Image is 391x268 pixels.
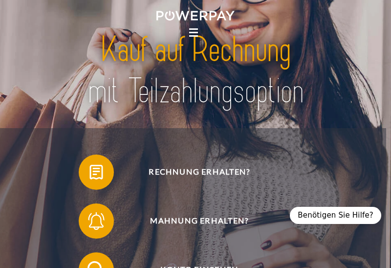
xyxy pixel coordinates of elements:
[79,155,307,190] button: Rechnung erhalten?
[66,201,320,241] a: Mahnung erhalten?
[86,161,108,183] img: qb_bill.svg
[290,207,381,224] div: Benötigen Sie Hilfe?
[92,155,307,190] span: Rechnung erhalten?
[92,203,307,239] span: Mahnung erhalten?
[156,11,235,21] img: logo-powerpay-white.svg
[66,153,320,192] a: Rechnung erhalten?
[86,210,108,232] img: qb_bell.svg
[79,203,307,239] button: Mahnung erhalten?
